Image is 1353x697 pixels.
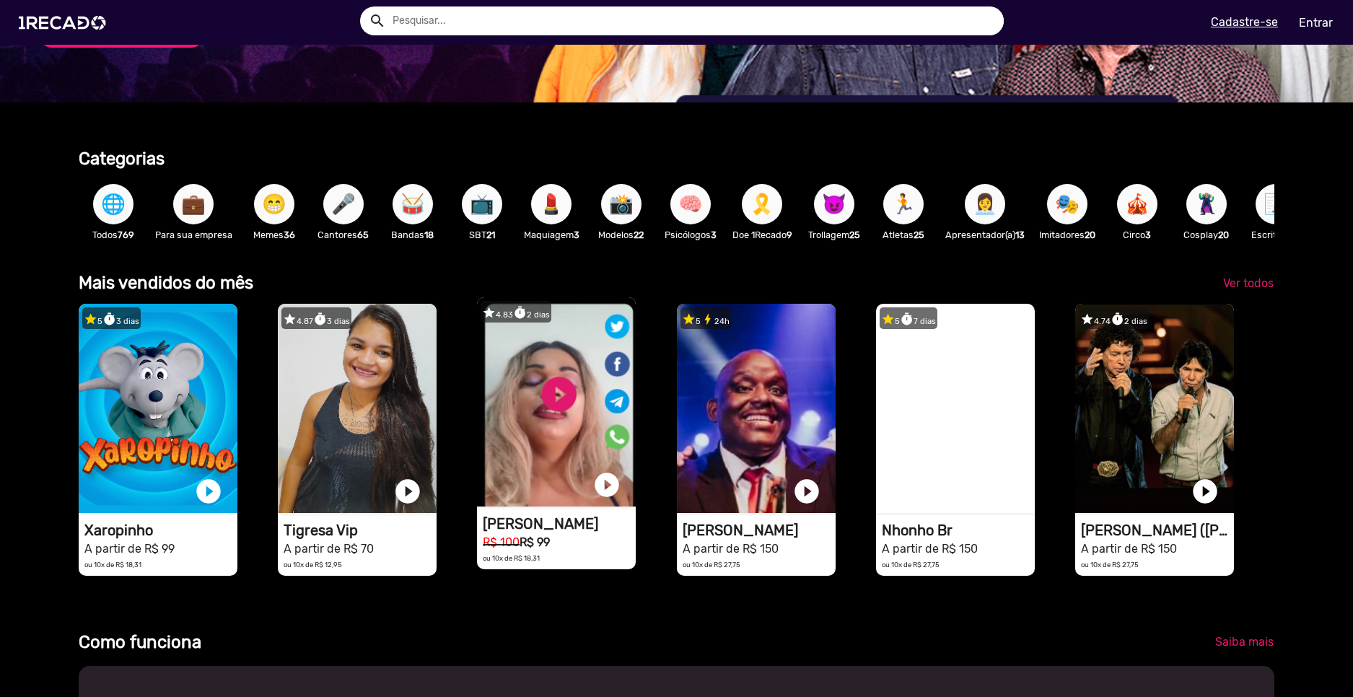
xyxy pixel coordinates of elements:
h1: [PERSON_NAME] [483,515,636,532]
button: 🌐 [93,184,133,224]
a: play_circle_filled [592,470,621,499]
span: 📺 [470,184,494,224]
button: 🏃 [883,184,924,224]
button: 😁 [254,184,294,224]
small: ou 10x de R$ 27,75 [683,561,740,569]
button: 🦹🏼‍♀️ [1186,184,1227,224]
span: 🧠 [678,184,703,224]
span: 💄 [539,184,564,224]
small: A partir de R$ 150 [882,542,978,556]
button: 🎭 [1047,184,1087,224]
b: 9 [787,229,792,240]
video: 1RECADO vídeos dedicados para fãs e empresas [677,304,836,513]
small: A partir de R$ 99 [84,542,175,556]
span: 🎭 [1055,184,1080,224]
button: 💄 [531,184,572,224]
button: 🧠 [670,184,711,224]
p: Todos [86,228,141,242]
b: R$ 99 [520,535,550,549]
a: play_circle_filled [194,477,223,506]
b: 22 [634,229,644,240]
p: Atletas [876,228,931,242]
button: 🎤 [323,184,364,224]
b: 21 [486,229,495,240]
small: ou 10x de R$ 27,75 [1081,561,1139,569]
b: Mais vendidos do mês [79,273,253,293]
p: Escritores [1248,228,1303,242]
p: Trollagem [807,228,862,242]
p: Cosplay [1179,228,1234,242]
span: 📝 [1264,184,1288,224]
video: 1RECADO vídeos dedicados para fãs e empresas [1075,304,1234,513]
b: 65 [357,229,369,240]
small: A partir de R$ 70 [284,542,374,556]
p: Memes [247,228,302,242]
h1: Tigresa Vip [284,522,437,539]
video: 1RECADO vídeos dedicados para fãs e empresas [477,297,636,507]
a: play_circle_filled [1191,477,1220,506]
span: 📸 [609,184,634,224]
span: 😈 [822,184,846,224]
button: 💼 [173,184,214,224]
b: 20 [1085,229,1095,240]
b: 3 [574,229,579,240]
p: Cantores [316,228,371,242]
a: play_circle_filled [393,477,422,506]
h1: Xaropinho [84,522,237,539]
a: Saiba mais [1204,629,1285,655]
p: Maquiagem [524,228,579,242]
small: ou 10x de R$ 18,31 [483,554,540,562]
p: Apresentador(a) [945,228,1025,242]
span: Saiba mais [1215,635,1274,649]
mat-icon: Example home icon [369,12,386,30]
button: 🎪 [1117,184,1157,224]
span: 🦹🏼‍♀️ [1194,184,1219,224]
span: 🥁 [400,184,425,224]
b: 18 [424,229,434,240]
span: 👩‍💼 [973,184,997,224]
b: 769 [118,229,134,240]
button: 📸 [601,184,642,224]
p: Circo [1110,228,1165,242]
span: Ver todos [1223,276,1274,290]
b: 36 [284,229,295,240]
button: 🥁 [393,184,433,224]
button: 📝 [1256,184,1296,224]
span: 😁 [262,184,286,224]
p: Doe 1Recado [732,228,792,242]
b: 3 [711,229,717,240]
span: 💼 [181,184,206,224]
h1: Nhonho Br [882,522,1035,539]
b: 25 [849,229,860,240]
h1: [PERSON_NAME] ([PERSON_NAME] & [PERSON_NAME]) [1081,522,1234,539]
span: 🏃 [891,184,916,224]
video: 1RECADO vídeos dedicados para fãs e empresas [278,304,437,513]
input: Pesquisar... [382,6,1004,35]
a: play_circle_filled [792,477,821,506]
small: ou 10x de R$ 12,95 [284,561,342,569]
button: Example home icon [364,7,389,32]
b: 20 [1218,229,1229,240]
small: A partir de R$ 150 [683,542,779,556]
small: A partir de R$ 150 [1081,542,1177,556]
p: Para sua empresa [155,228,232,242]
h1: [PERSON_NAME] [683,522,836,539]
button: 🎗️ [742,184,782,224]
p: Psicólogos [663,228,718,242]
b: 13 [1015,229,1025,240]
small: R$ 100 [483,535,520,549]
button: 😈 [814,184,854,224]
button: 👩‍💼 [965,184,1005,224]
p: Modelos [594,228,649,242]
span: 🎤 [331,184,356,224]
b: 3 [1145,229,1151,240]
p: Imitadores [1039,228,1095,242]
a: Entrar [1289,10,1342,35]
b: Como funciona [79,632,201,652]
video: 1RECADO vídeos dedicados para fãs e empresas [79,304,237,513]
span: 🎪 [1125,184,1150,224]
u: Cadastre-se [1211,15,1278,29]
b: Categorias [79,149,165,169]
span: 🎗️ [750,184,774,224]
span: 🌐 [101,184,126,224]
